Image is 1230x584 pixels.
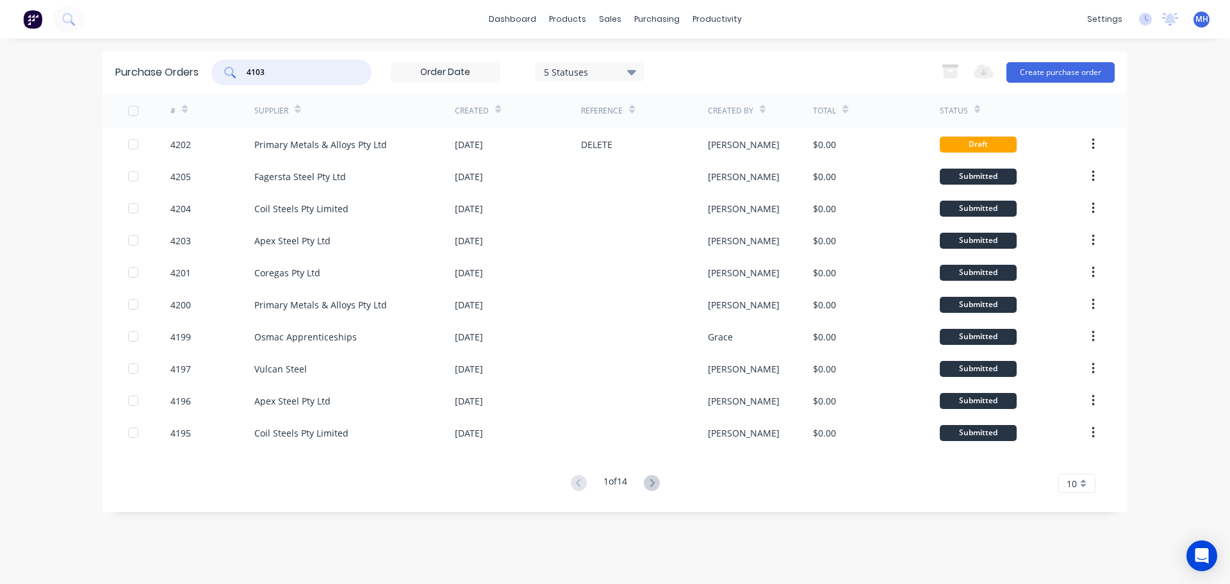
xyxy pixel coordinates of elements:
[544,65,635,78] div: 5 Statuses
[455,266,483,279] div: [DATE]
[254,426,348,440] div: Coil Steels Pty Limited
[581,105,623,117] div: Reference
[940,201,1017,217] div: Submitted
[940,137,1017,153] div: Draft
[708,426,780,440] div: [PERSON_NAME]
[254,266,320,279] div: Coregas Pty Ltd
[254,170,346,183] div: Fagersta Steel Pty Ltd
[455,298,483,312] div: [DATE]
[940,169,1017,185] div: Submitted
[686,10,748,29] div: productivity
[628,10,686,29] div: purchasing
[482,10,543,29] a: dashboard
[940,329,1017,345] div: Submitted
[254,138,387,151] div: Primary Metals & Alloys Pty Ltd
[813,394,836,408] div: $0.00
[940,297,1017,313] div: Submitted
[708,138,780,151] div: [PERSON_NAME]
[254,234,331,247] div: Apex Steel Pty Ltd
[23,10,42,29] img: Factory
[170,234,191,247] div: 4203
[603,474,627,493] div: 1 of 14
[813,105,836,117] div: Total
[813,202,836,215] div: $0.00
[1195,13,1208,25] span: MH
[1186,540,1217,571] div: Open Intercom Messenger
[940,393,1017,409] div: Submitted
[708,234,780,247] div: [PERSON_NAME]
[254,105,288,117] div: Supplier
[170,170,191,183] div: 4205
[115,65,199,80] div: Purchase Orders
[391,63,499,82] input: Order Date
[813,298,836,312] div: $0.00
[581,138,612,151] div: DELETE
[455,394,483,408] div: [DATE]
[1081,10,1129,29] div: settings
[813,138,836,151] div: $0.00
[170,362,191,376] div: 4197
[940,105,968,117] div: Status
[170,330,191,344] div: 4199
[593,10,628,29] div: sales
[455,170,483,183] div: [DATE]
[170,105,176,117] div: #
[170,426,191,440] div: 4195
[708,394,780,408] div: [PERSON_NAME]
[254,330,357,344] div: Osmac Apprenticeships
[813,426,836,440] div: $0.00
[813,330,836,344] div: $0.00
[708,330,733,344] div: Grace
[245,66,352,79] input: Search purchase orders...
[708,266,780,279] div: [PERSON_NAME]
[940,233,1017,249] div: Submitted
[170,138,191,151] div: 4202
[254,362,307,376] div: Vulcan Steel
[455,330,483,344] div: [DATE]
[708,362,780,376] div: [PERSON_NAME]
[543,10,593,29] div: products
[940,361,1017,377] div: Submitted
[254,298,387,312] div: Primary Metals & Alloys Pty Ltd
[170,298,191,312] div: 4200
[1006,62,1115,83] button: Create purchase order
[455,426,483,440] div: [DATE]
[455,105,489,117] div: Created
[940,425,1017,441] div: Submitted
[813,266,836,279] div: $0.00
[254,394,331,408] div: Apex Steel Pty Ltd
[170,266,191,279] div: 4201
[813,170,836,183] div: $0.00
[1067,477,1077,490] span: 10
[708,202,780,215] div: [PERSON_NAME]
[455,138,483,151] div: [DATE]
[940,265,1017,281] div: Submitted
[254,202,348,215] div: Coil Steels Pty Limited
[455,202,483,215] div: [DATE]
[708,298,780,312] div: [PERSON_NAME]
[813,234,836,247] div: $0.00
[455,362,483,376] div: [DATE]
[170,394,191,408] div: 4196
[708,105,753,117] div: Created By
[708,170,780,183] div: [PERSON_NAME]
[813,362,836,376] div: $0.00
[170,202,191,215] div: 4204
[455,234,483,247] div: [DATE]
